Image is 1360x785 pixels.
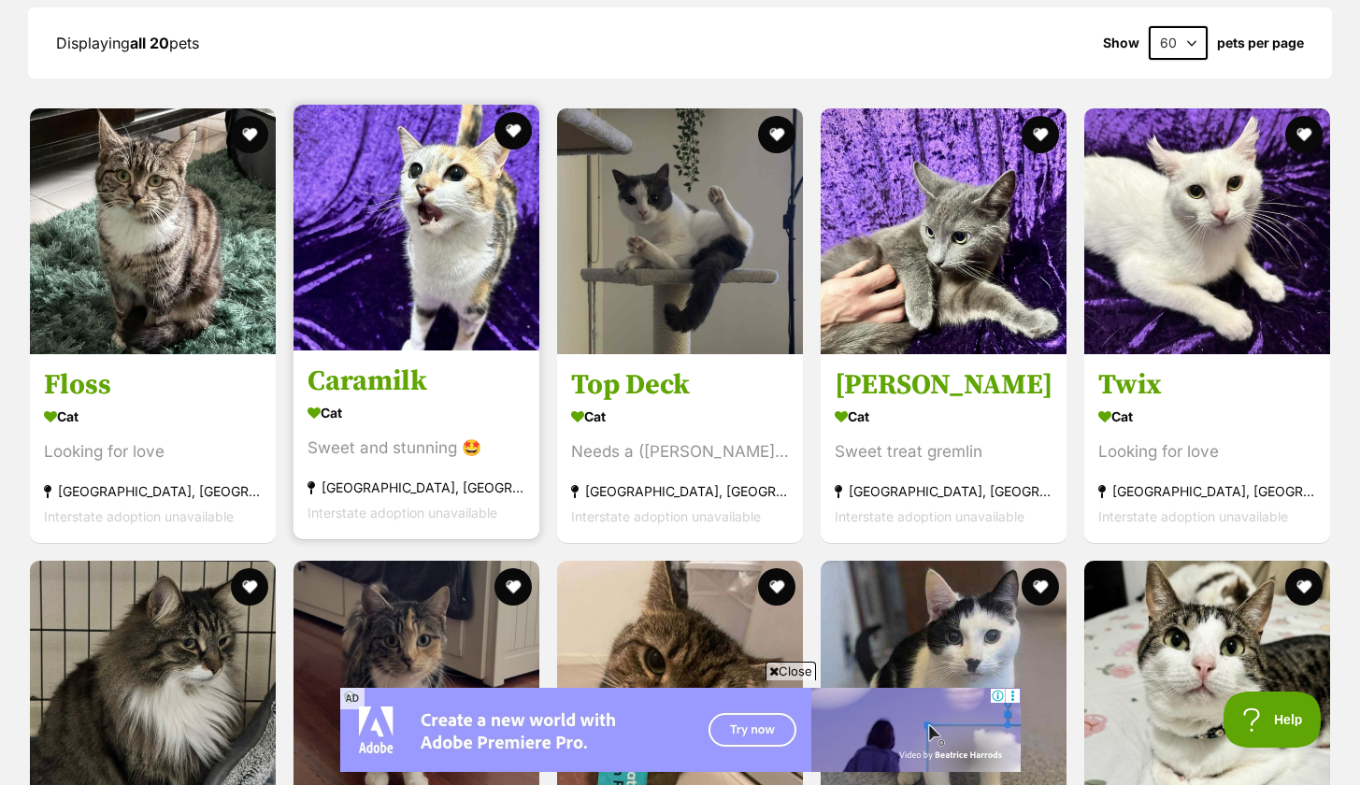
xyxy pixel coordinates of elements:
span: Interstate adoption unavailable [835,508,1024,524]
a: Floss Cat Looking for love [GEOGRAPHIC_DATA], [GEOGRAPHIC_DATA] Interstate adoption unavailable f... [30,353,276,543]
div: Sweet and stunning 🤩 [308,435,525,461]
button: favourite [231,116,268,153]
div: Cat [1098,403,1316,430]
div: [GEOGRAPHIC_DATA], [GEOGRAPHIC_DATA] [308,475,525,500]
a: Top Deck Cat Needs a ([PERSON_NAME]) home [GEOGRAPHIC_DATA], [GEOGRAPHIC_DATA] Interstate adoptio... [557,353,803,543]
a: [PERSON_NAME] Cat Sweet treat gremlin [GEOGRAPHIC_DATA], [GEOGRAPHIC_DATA] Interstate adoption un... [821,353,1067,543]
span: Interstate adoption unavailable [308,505,497,521]
button: favourite [758,568,795,606]
div: Cat [308,399,525,426]
h3: Twix [1098,367,1316,403]
button: favourite [758,116,795,153]
span: Interstate adoption unavailable [44,508,234,524]
img: Tim Tam [821,108,1067,354]
button: favourite [1022,568,1059,606]
button: favourite [494,112,532,150]
iframe: Help Scout Beacon - Open [1224,692,1323,748]
img: consumer-privacy-logo.png [2,2,17,17]
button: favourite [494,568,532,606]
span: Interstate adoption unavailable [571,508,761,524]
h3: Top Deck [571,367,789,403]
div: Cat [571,403,789,430]
iframe: Advertisement [680,775,680,776]
span: Close [766,662,816,680]
label: pets per page [1217,36,1304,50]
h3: Floss [44,367,262,403]
div: [GEOGRAPHIC_DATA], [GEOGRAPHIC_DATA] [44,478,262,504]
div: Needs a ([PERSON_NAME]) home [571,439,789,464]
button: favourite [1285,116,1323,153]
span: Interstate adoption unavailable [1098,508,1288,524]
h3: [PERSON_NAME] [835,367,1052,403]
div: [GEOGRAPHIC_DATA], [GEOGRAPHIC_DATA] [1098,478,1316,504]
div: Looking for love [1098,439,1316,464]
a: Twix Cat Looking for love [GEOGRAPHIC_DATA], [GEOGRAPHIC_DATA] Interstate adoption unavailable fa... [1084,353,1330,543]
span: Show [1103,36,1139,50]
div: [GEOGRAPHIC_DATA], [GEOGRAPHIC_DATA] [571,478,789,504]
h3: Caramilk [308,364,525,399]
span: Displaying pets [56,34,199,52]
img: Twix [1084,108,1330,354]
button: favourite [1285,568,1323,606]
div: Looking for love [44,439,262,464]
img: Caramilk [293,105,539,350]
span: AD [340,688,365,709]
button: favourite [1022,116,1059,153]
img: Floss [30,108,276,354]
div: [GEOGRAPHIC_DATA], [GEOGRAPHIC_DATA] [835,478,1052,504]
div: Cat [835,403,1052,430]
div: Sweet treat gremlin [835,439,1052,464]
a: Caramilk Cat Sweet and stunning 🤩 [GEOGRAPHIC_DATA], [GEOGRAPHIC_DATA] Interstate adoption unavai... [293,350,539,539]
strong: all 20 [130,34,169,52]
div: Cat [44,403,262,430]
button: favourite [231,568,268,606]
img: Top Deck [557,108,803,354]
